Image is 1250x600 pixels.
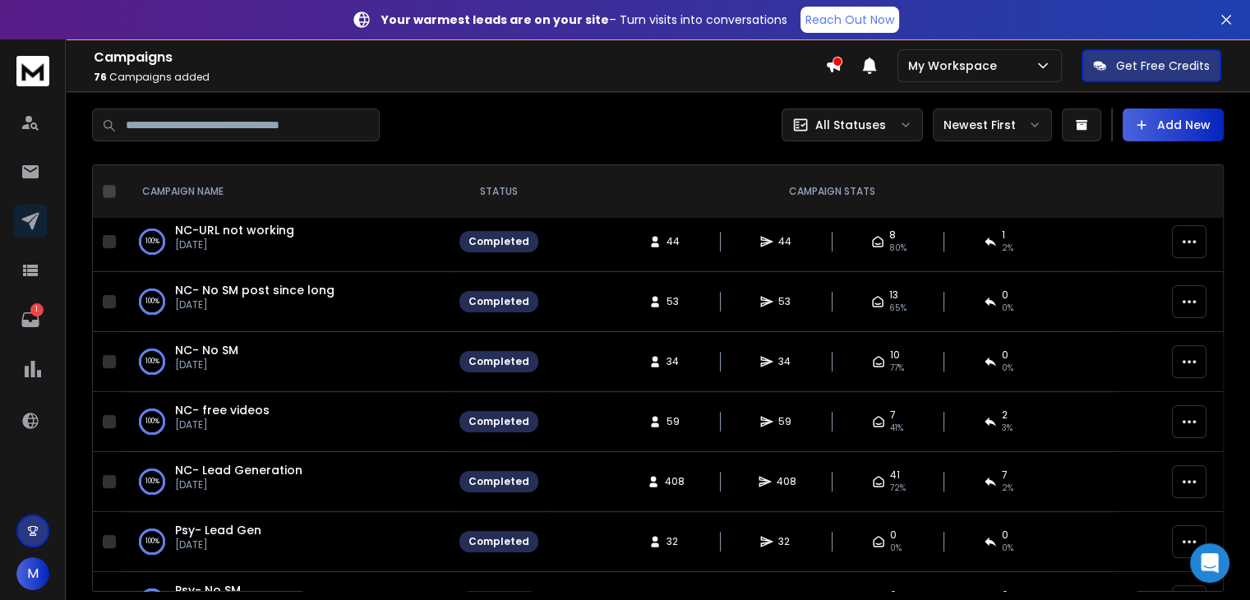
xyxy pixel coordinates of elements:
th: CAMPAIGN STATS [548,165,1116,219]
div: Completed [468,295,529,308]
button: Add New [1123,108,1224,141]
p: Get Free Credits [1116,58,1210,74]
span: 7 [1002,468,1008,482]
a: NC-URL not working [175,222,294,238]
a: Psy- No SM [175,582,241,598]
span: 408 [777,475,796,488]
a: NC- free videos [175,402,270,418]
div: Completed [468,475,529,488]
button: M [16,557,49,590]
div: Completed [468,355,529,368]
div: Completed [468,535,529,548]
span: 0 [1002,528,1008,542]
span: 10 [890,348,900,362]
p: 100 % [145,233,159,250]
p: [DATE] [175,358,238,372]
span: 32 [778,535,795,548]
a: Psy- Lead Gen [175,522,261,538]
span: 80 % [889,242,906,255]
td: 100%NC- free videos[DATE] [122,392,450,452]
a: NC- Lead Generation [175,462,302,478]
span: 32 [667,535,683,548]
p: 100 % [145,533,159,550]
a: NC- No SM [175,342,238,358]
strong: Your warmest leads are on your site [381,12,609,28]
span: 34 [667,355,683,368]
th: STATUS [450,165,548,219]
td: 100%Psy- Lead Gen[DATE] [122,512,450,572]
span: 0 % [1002,302,1013,315]
span: 59 [778,415,795,428]
span: 53 [778,295,795,308]
span: 41 [890,468,900,482]
p: – Turn visits into conversations [381,12,787,28]
p: Reach Out Now [805,12,894,28]
span: 8 [889,228,896,242]
span: 2 [1002,408,1008,422]
span: 44 [778,235,795,248]
p: 100 % [145,293,159,310]
th: CAMPAIGN NAME [122,165,450,219]
span: 0 [890,528,897,542]
div: Open Intercom Messenger [1190,543,1229,583]
h1: Campaigns [94,48,825,67]
button: Newest First [933,108,1052,141]
span: 65 % [889,302,906,315]
a: Reach Out Now [800,7,899,33]
div: Completed [468,235,529,248]
button: Get Free Credits [1082,49,1221,82]
span: 77 % [890,362,904,375]
span: 76 [94,70,107,84]
p: 1 [30,303,44,316]
span: 44 [667,235,683,248]
p: 100 % [145,473,159,490]
a: NC- No SM post since long [175,282,334,298]
span: 0 % [1002,362,1013,375]
td: 100%NC- No SM[DATE] [122,332,450,392]
p: [DATE] [175,298,334,312]
p: [DATE] [175,238,294,252]
p: All Statuses [815,117,886,133]
td: 100%NC- No SM post since long[DATE] [122,272,450,332]
p: My Workspace [908,58,1003,74]
span: 3 % [1002,422,1012,435]
span: 59 [667,415,683,428]
td: 100%NC- Lead Generation[DATE] [122,452,450,512]
span: 41 % [890,422,903,435]
p: [DATE] [175,478,302,492]
span: 7 [890,408,896,422]
p: 100 % [145,353,159,370]
span: 1 [1002,228,1005,242]
span: 408 [665,475,685,488]
span: 53 [667,295,683,308]
a: 1 [14,303,47,336]
span: 2 % [1002,242,1013,255]
td: 100%NC-URL not working[DATE] [122,212,450,272]
span: 0 [1002,288,1008,302]
img: logo [16,56,49,86]
span: 0 [1002,348,1008,362]
span: 2 % [1002,482,1013,495]
p: 100 % [145,413,159,430]
p: [DATE] [175,538,261,552]
p: Campaigns added [94,71,825,84]
p: [DATE] [175,418,270,432]
span: 0% [890,542,902,555]
span: 72 % [890,482,906,495]
span: 34 [778,355,795,368]
span: 13 [889,288,898,302]
div: Completed [468,415,529,428]
span: 0 % [1002,542,1013,555]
